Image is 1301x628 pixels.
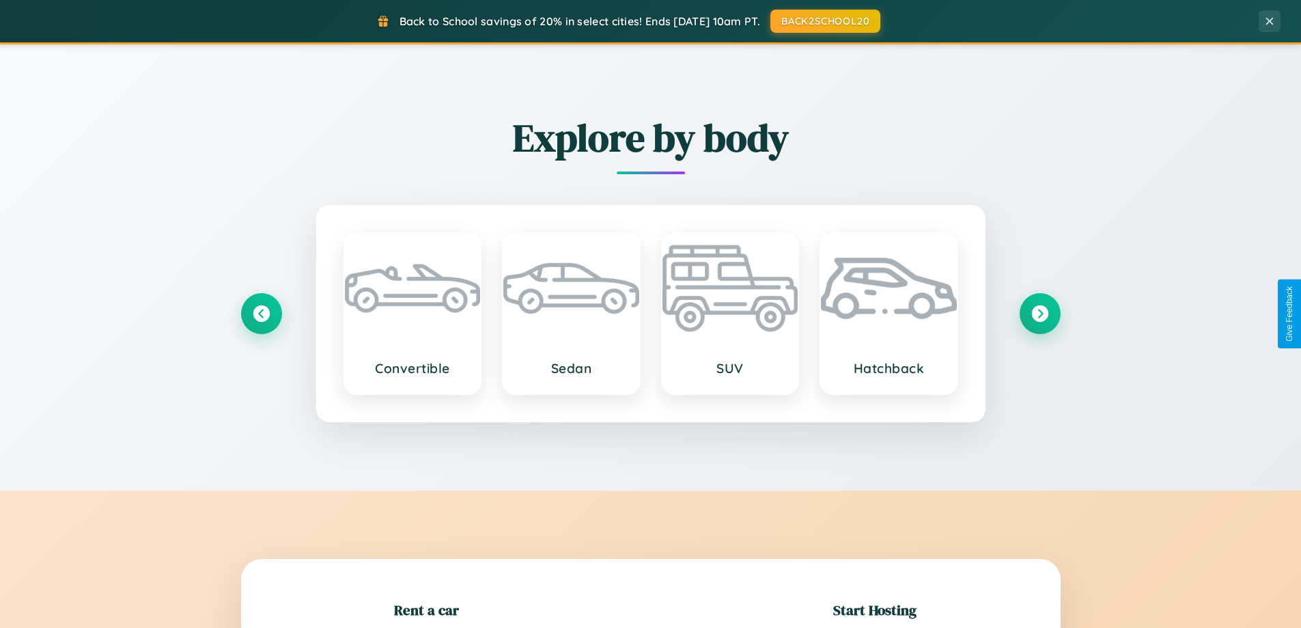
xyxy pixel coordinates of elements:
span: Back to School savings of 20% in select cities! Ends [DATE] 10am PT. [400,14,760,28]
div: Give Feedback [1285,286,1294,342]
h2: Rent a car [394,600,459,620]
h3: Convertible [359,360,467,377]
h3: SUV [676,360,785,377]
h2: Start Hosting [833,600,917,620]
h3: Hatchback [835,360,943,377]
h3: Sedan [517,360,626,377]
h2: Explore by body [241,111,1061,164]
button: BACK2SCHOOL20 [770,10,880,33]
